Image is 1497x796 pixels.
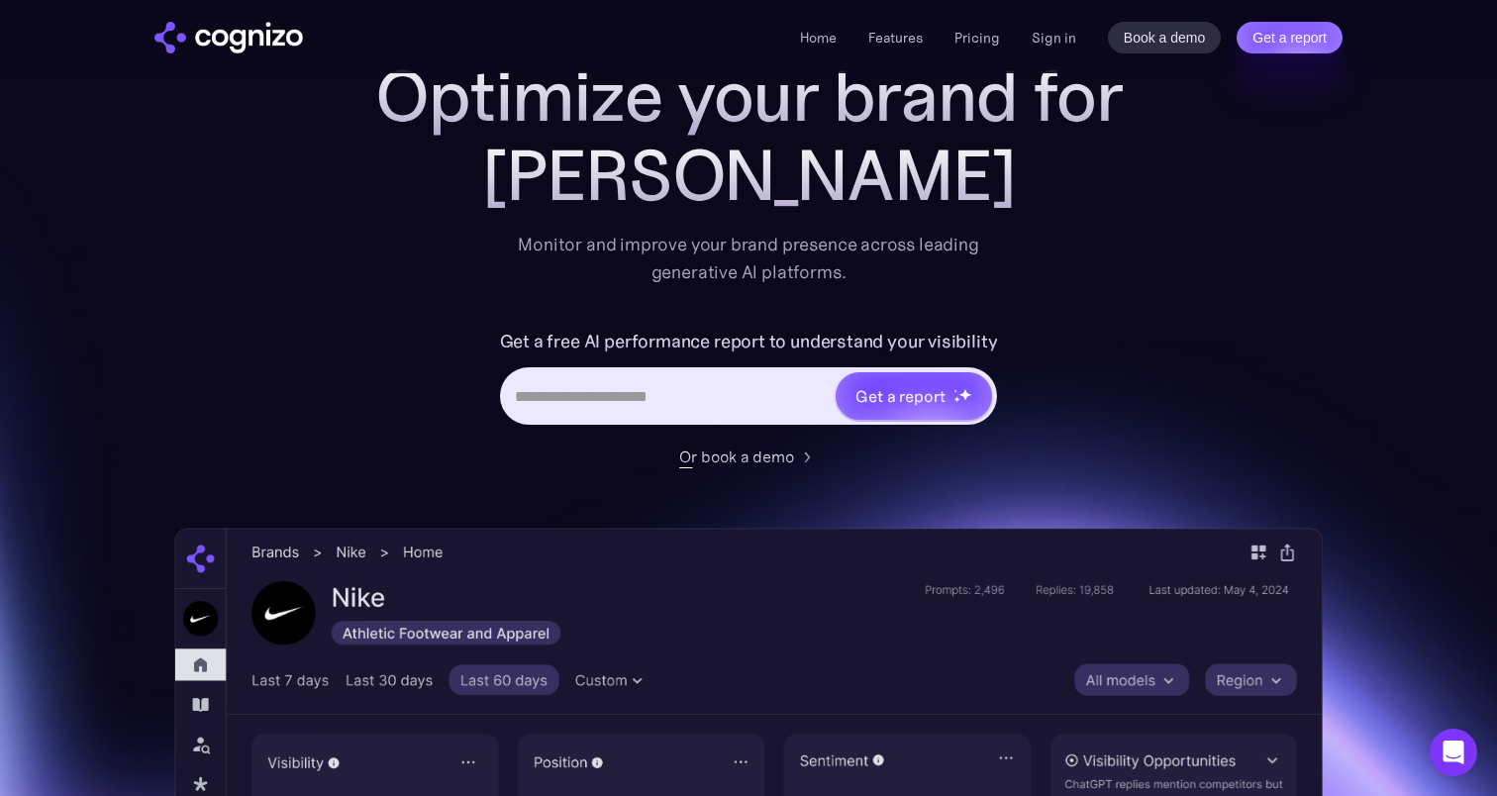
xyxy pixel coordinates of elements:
[500,326,998,435] form: Hero URL Input Form
[505,231,992,286] div: Monitor and improve your brand presence across leading generative AI platforms.
[352,56,1145,136] h1: Optimize your brand for
[679,445,818,468] a: Or book a demo
[500,326,998,357] label: Get a free AI performance report to understand your visibility
[1032,26,1076,50] a: Sign in
[32,51,48,67] img: website_grey.svg
[1430,729,1477,776] div: Open Intercom Messenger
[834,370,994,422] a: Get a reportstarstarstar
[679,445,794,468] div: Or book a demo
[75,117,177,130] div: Domain Overview
[1108,22,1222,53] a: Book a demo
[219,117,334,130] div: Keywords by Traffic
[953,396,960,403] img: star
[953,389,956,392] img: star
[53,115,69,131] img: tab_domain_overview_orange.svg
[958,388,971,401] img: star
[154,22,303,53] a: home
[954,29,1000,47] a: Pricing
[154,22,303,53] img: cognizo logo
[855,384,945,408] div: Get a report
[868,29,923,47] a: Features
[352,136,1145,215] div: [PERSON_NAME]
[800,29,837,47] a: Home
[1237,22,1343,53] a: Get a report
[51,51,141,67] div: Domain: [URL]
[55,32,97,48] div: v 4.0.25
[32,32,48,48] img: logo_orange.svg
[197,115,213,131] img: tab_keywords_by_traffic_grey.svg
